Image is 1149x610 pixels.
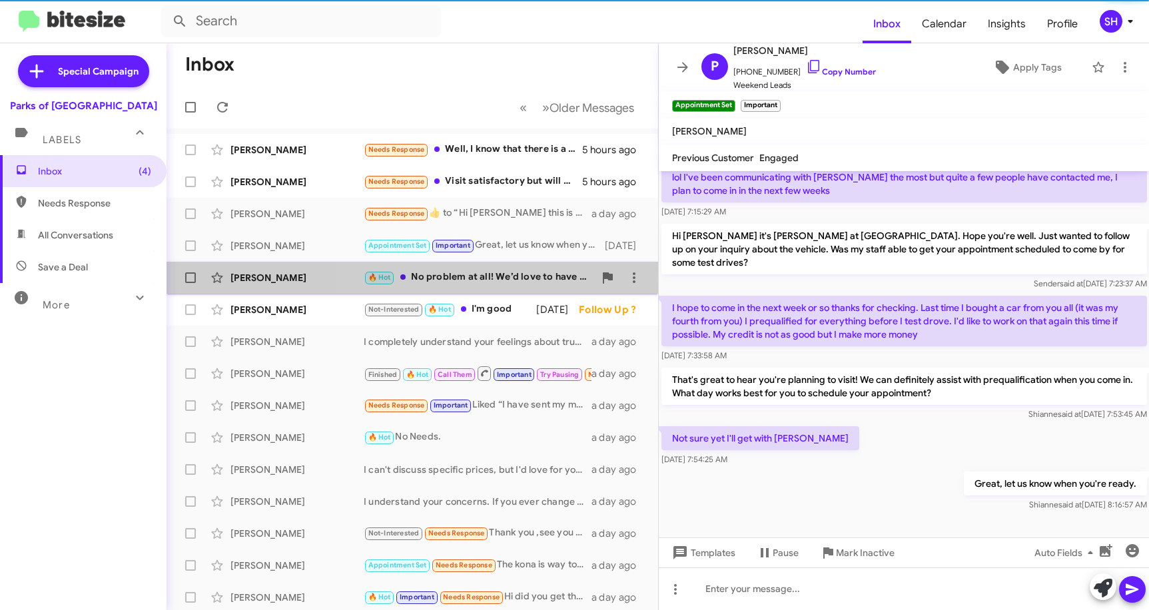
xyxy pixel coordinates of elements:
span: said at [1058,499,1081,509]
button: Previous [512,94,535,121]
div: No Needs. [364,430,591,445]
span: Needs Response [368,177,425,186]
span: Templates [669,541,735,565]
span: Finished [368,370,398,379]
span: Shianne [DATE] 8:16:57 AM [1028,499,1146,509]
div: a day ago [591,399,647,412]
small: Important [741,100,781,112]
div: Thank you ,see you soon to get my truck serviced [364,525,591,541]
span: [DATE] 7:54:25 AM [661,454,727,464]
a: Calendar [911,5,977,43]
span: Engaged [759,152,799,164]
div: Follow Up ? [579,303,647,316]
div: a day ago [591,431,647,444]
span: Pause [773,541,799,565]
span: Previous Customer [672,152,754,164]
span: Important [434,401,468,410]
div: a day ago [591,367,647,380]
span: Needs Response [436,561,492,569]
div: a day ago [591,335,647,348]
span: Mark Inactive [836,541,895,565]
span: Needs Response [368,209,425,218]
div: [PERSON_NAME] [230,303,364,316]
button: SH [1088,10,1134,33]
div: The kona is way to small [364,557,591,573]
button: Next [534,94,642,121]
div: SH [1100,10,1122,33]
button: Pause [746,541,809,565]
div: I understand your concerns. If you ever change your mind please let us know. [364,495,591,508]
span: [DATE] 7:33:58 AM [661,350,727,360]
div: [PERSON_NAME] [230,175,364,188]
button: Auto Fields [1024,541,1109,565]
span: All Conversations [38,228,113,242]
div: I completely understand your feelings about truck pricing. Let's focus on evaluating your F-150 f... [364,335,591,348]
div: [PERSON_NAME] [230,335,364,348]
div: a day ago [591,207,647,220]
span: 🔥 Hot [368,433,391,442]
div: ​👍​ to “ Hi [PERSON_NAME] this is [PERSON_NAME], General Manager at [GEOGRAPHIC_DATA]. Just wante... [364,206,591,221]
span: Try Pausing [540,370,579,379]
div: Liked “I have sent my manger your request and he should be reaching back out soon with more infor... [364,398,591,413]
span: Save a Deal [38,260,88,274]
div: Well, I know that there is a safety recall, and I don't think you can sell them right now correct... [364,142,582,157]
a: Copy Number [806,67,876,77]
span: « [520,99,527,116]
span: Not-Interested [368,305,420,314]
div: [PERSON_NAME] [230,527,364,540]
div: Yes, I'm Coming in to test drive, I spoke to a salesperson earlier [DATE], they said a vehicle ma... [364,365,591,382]
div: a day ago [591,495,647,508]
span: 🔥 Hot [368,273,391,282]
span: (4) [139,164,151,178]
a: Insights [977,5,1036,43]
div: [PERSON_NAME] [230,431,364,444]
span: [PERSON_NAME] [672,125,747,137]
p: Great, let us know when you're ready. [963,471,1146,495]
span: Apply Tags [1013,55,1062,79]
p: Not sure yet I'll get with [PERSON_NAME] [661,426,859,450]
div: [PERSON_NAME] [230,399,364,412]
span: said at [1057,409,1080,419]
small: Appointment Set [672,100,735,112]
span: [DATE] 7:15:29 AM [661,206,726,216]
span: Needs Response [428,529,485,537]
span: Important [400,593,434,601]
p: I hope to come in the next week or so thanks for checking. Last time I bought a car from you all ... [661,296,1147,346]
button: Templates [659,541,746,565]
div: [PERSON_NAME] [230,367,364,380]
div: Great, let us know when you're ready. [364,238,602,253]
span: Sender [DATE] 7:23:37 AM [1033,278,1146,288]
div: [PERSON_NAME] [230,463,364,476]
p: That's great to hear you're planning to visit! We can definitely assist with prequalification whe... [661,368,1147,405]
div: a day ago [591,559,647,572]
div: a day ago [591,527,647,540]
span: Not-Interested [368,529,420,537]
a: Profile [1036,5,1088,43]
div: Parks of [GEOGRAPHIC_DATA] [10,99,157,113]
span: Appointment Set [368,561,427,569]
span: Needs Response [368,401,425,410]
p: Hi [PERSON_NAME] it's [PERSON_NAME] at [GEOGRAPHIC_DATA]. Hope you're well. Just wanted to follow... [661,224,1147,274]
button: Mark Inactive [809,541,905,565]
div: [PERSON_NAME] [230,591,364,604]
div: [PERSON_NAME] [230,143,364,156]
span: Important [497,370,532,379]
span: Needs Response [38,196,151,210]
span: Needs Response [368,145,425,154]
span: Inbox [38,164,151,178]
span: P [711,56,719,77]
button: Apply Tags [968,55,1085,79]
div: a day ago [591,463,647,476]
span: Call Them [438,370,472,379]
span: Labels [43,134,81,146]
span: Special Campaign [58,65,139,78]
span: Appointment Set [368,241,427,250]
div: [PERSON_NAME] [230,559,364,572]
div: [PERSON_NAME] [230,271,364,284]
a: Inbox [863,5,911,43]
p: lol I've been communicating with [PERSON_NAME] the most but quite a few people have contacted me,... [661,165,1147,202]
a: Special Campaign [18,55,149,87]
span: [PHONE_NUMBER] [733,59,876,79]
